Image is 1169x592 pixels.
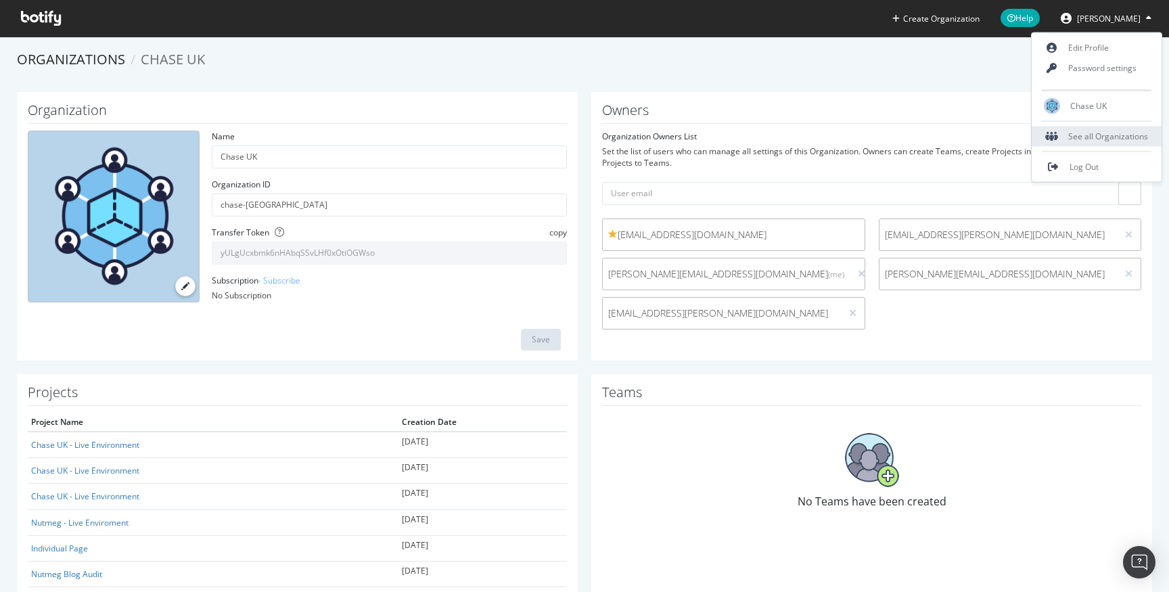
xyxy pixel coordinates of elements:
[1123,546,1155,578] div: Open Intercom Messenger
[521,329,561,350] button: Save
[212,290,567,301] div: No Subscription
[828,269,844,279] small: (me)
[1044,98,1060,114] img: Chase UK
[28,413,398,432] th: Project Name
[212,275,300,286] label: Subscription
[608,306,835,320] span: [EMAIL_ADDRESS][PERSON_NAME][DOMAIN_NAME]
[1032,38,1162,58] a: Edit Profile
[212,131,235,142] label: Name
[602,131,697,142] label: Organization Owners List
[608,228,859,242] span: [EMAIL_ADDRESS][DOMAIN_NAME]
[212,179,271,190] label: Organization ID
[1070,161,1099,173] span: Log Out
[398,432,567,458] td: [DATE]
[212,193,567,217] input: Organization ID
[31,465,139,476] a: Chase UK - Live Environment
[398,458,567,484] td: [DATE]
[31,491,139,502] a: Chase UK - Live Environment
[885,228,1112,242] span: [EMAIL_ADDRESS][PERSON_NAME][DOMAIN_NAME]
[28,103,567,124] h1: Organization
[1032,157,1162,177] a: Log Out
[31,517,129,528] a: Nutmeg - Live Enviroment
[212,227,269,238] label: Transfer Token
[17,50,125,68] a: Organizations
[602,103,1141,124] h1: Owners
[1001,9,1040,27] span: Help
[885,267,1112,281] span: [PERSON_NAME][EMAIL_ADDRESS][DOMAIN_NAME]
[1077,13,1141,24] span: Leigh Briars
[602,182,1141,205] input: User email
[602,385,1141,406] h1: Teams
[1050,7,1162,29] button: [PERSON_NAME]
[549,227,567,238] span: copy
[398,413,567,432] th: Creation Date
[31,568,102,580] a: Nutmeg Blog Audit
[258,275,300,286] a: - Subscribe
[845,433,899,487] img: No Teams have been created
[141,50,205,68] span: Chase UK
[398,535,567,561] td: [DATE]
[398,561,567,587] td: [DATE]
[17,50,1152,70] ol: breadcrumbs
[1032,127,1162,147] div: See all Organizations
[608,267,844,281] span: [PERSON_NAME][EMAIL_ADDRESS][DOMAIN_NAME]
[398,509,567,535] td: [DATE]
[398,484,567,509] td: [DATE]
[892,12,980,25] button: Create Organization
[31,439,139,451] a: Chase UK - Live Environment
[28,385,567,406] h1: Projects
[31,543,88,554] a: Individual Page
[1032,58,1162,78] a: Password settings
[602,145,1141,168] div: Set the list of users who can manage all settings of this Organization. Owners can create Teams, ...
[798,494,946,509] span: No Teams have been created
[1070,100,1107,112] span: Chase UK
[212,145,567,168] input: name
[532,334,550,345] div: Save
